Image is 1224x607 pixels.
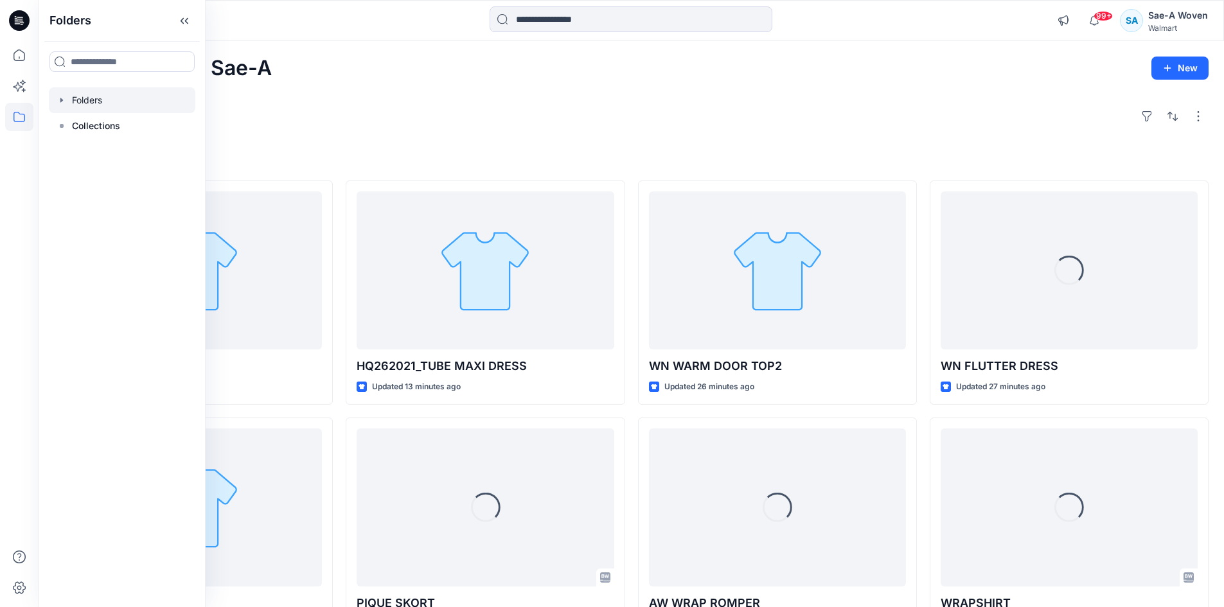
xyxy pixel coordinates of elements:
p: Updated 27 minutes ago [956,380,1045,394]
a: HQ262021_TUBE MAXI DRESS [357,191,614,350]
p: Updated 13 minutes ago [372,380,461,394]
p: HQ262021_TUBE MAXI DRESS [357,357,614,375]
button: New [1151,57,1209,80]
p: WN WARM DOOR TOP2 [649,357,906,375]
span: 99+ [1094,11,1113,21]
p: Collections [72,118,120,134]
div: Walmart [1148,23,1208,33]
div: Sae-A Woven [1148,8,1208,23]
div: SA [1120,9,1143,32]
p: Updated 26 minutes ago [664,380,754,394]
h4: Styles [54,152,1209,168]
p: WN FLUTTER DRESS [941,357,1198,375]
a: WN WARM DOOR TOP2 [649,191,906,350]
